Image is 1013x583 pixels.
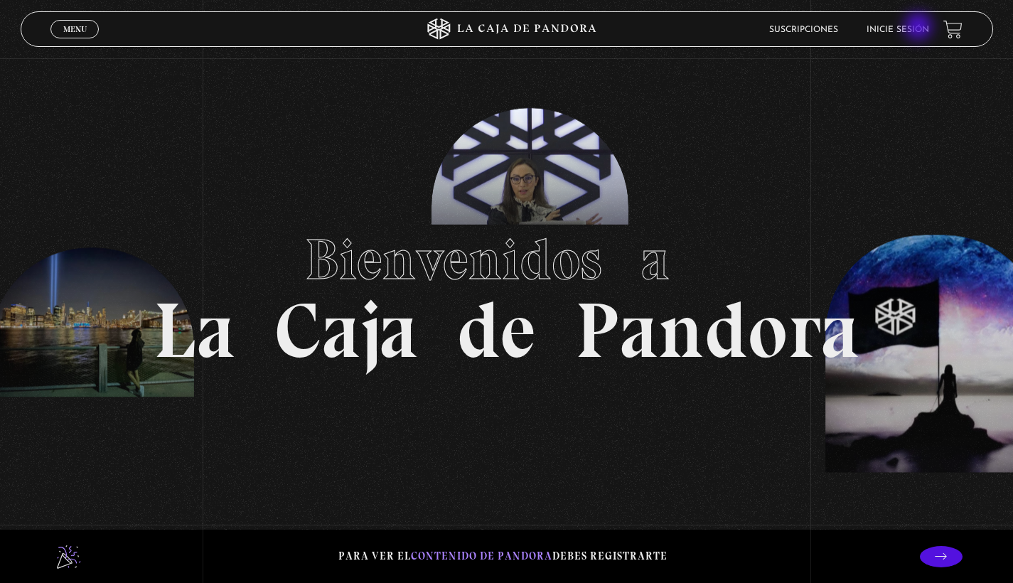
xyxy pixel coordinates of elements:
a: Suscripciones [769,26,838,34]
span: Menu [63,25,87,33]
h1: La Caja de Pandora [154,213,859,370]
span: Cerrar [58,37,92,47]
p: Para ver el debes registrarte [338,547,668,566]
a: View your shopping cart [943,20,963,39]
span: Bienvenidos a [305,225,709,294]
span: contenido de Pandora [411,550,552,562]
a: Inicie sesión [867,26,929,34]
